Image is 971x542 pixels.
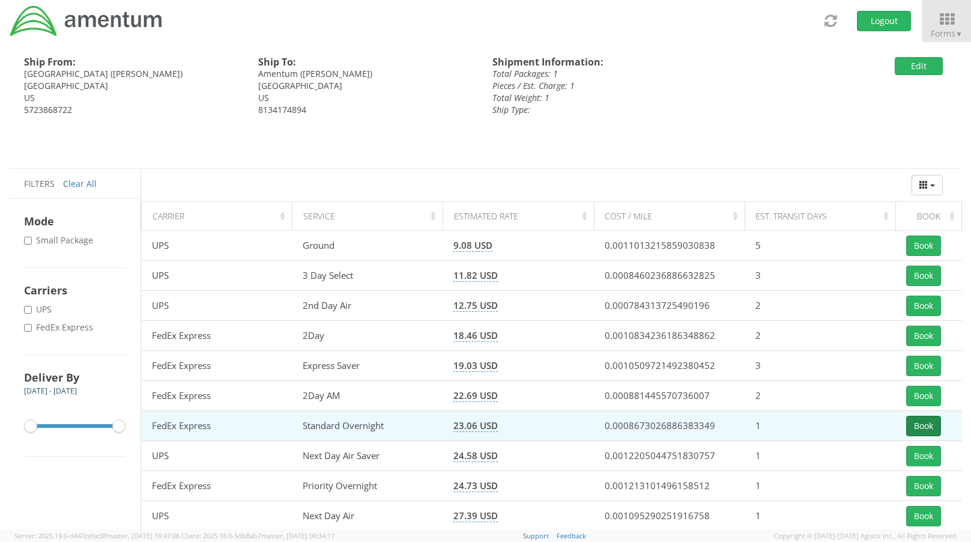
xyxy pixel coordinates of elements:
[906,236,941,256] button: Book
[453,389,498,402] span: 22.69 USD
[153,210,289,222] div: Carrier
[912,175,943,195] button: Columns
[906,446,941,466] button: Book
[142,411,292,441] td: FedEx Express
[258,92,474,104] div: US
[142,231,292,261] td: UPS
[931,28,963,39] span: Forms
[24,68,240,80] div: [GEOGRAPHIC_DATA] ([PERSON_NAME])
[907,210,958,222] div: Book
[755,210,892,222] div: Est. Transit Days
[142,501,292,531] td: UPS
[745,231,895,261] td: 5
[774,531,957,541] span: Copyright © [DATE]-[DATE] Agistix Inc., All Rights Reserved
[594,501,745,531] td: 0.001095290251916758
[142,321,292,351] td: FedEx Express
[9,4,164,38] img: dyn-intl-logo-049831509241104b2a82.png
[594,381,745,411] td: 0.000881445570736007
[292,471,443,501] td: Priority Overnight
[453,449,498,462] span: 24.58 USD
[745,291,895,321] td: 2
[142,381,292,411] td: FedEx Express
[906,356,941,376] button: Book
[906,266,941,286] button: Book
[24,386,77,396] span: [DATE] - [DATE]
[857,11,911,31] button: Logout
[181,531,334,540] span: Client: 2025.18.0-5db8ab7
[258,80,474,92] div: [GEOGRAPHIC_DATA]
[745,351,895,381] td: 3
[492,57,787,68] h4: Shipment Information:
[492,80,787,92] div: Pieces / Est. Charge: 1
[292,261,443,291] td: 3 Day Select
[453,359,498,372] span: 19.03 USD
[523,531,549,540] a: Support
[24,283,126,297] h4: Carriers
[258,68,474,80] div: Amentum ([PERSON_NAME])
[292,321,443,351] td: 2Day
[24,324,32,332] input: FedEx Express
[492,68,787,80] div: Total Packages: 1
[453,299,498,312] span: 12.75 USD
[106,531,180,540] span: master, [DATE] 10:47:06
[594,351,745,381] td: 0.0010509721492380452
[453,419,498,432] span: 23.06 USD
[14,531,180,540] span: Server: 2025.19.0-d447cefac8f
[745,411,895,441] td: 1
[594,441,745,471] td: 0.0012205044751830757
[24,178,55,189] span: Filters
[24,234,95,246] label: Small Package
[142,441,292,471] td: UPS
[955,29,963,39] span: ▼
[557,531,586,540] a: Feedback
[745,261,895,291] td: 3
[906,296,941,316] button: Book
[745,501,895,531] td: 1
[594,411,745,441] td: 0.0008673026886383349
[745,381,895,411] td: 2
[292,501,443,531] td: Next Day Air
[745,321,895,351] td: 2
[24,370,126,385] h4: Deliver By
[906,326,941,346] button: Book
[594,261,745,291] td: 0.0008460236886632825
[24,214,126,228] h4: Mode
[261,531,334,540] span: master, [DATE] 09:34:17
[454,210,590,222] div: Estimated Rate
[63,178,97,189] a: Clear All
[453,239,492,252] span: 9.08 USD
[24,306,32,314] input: UPS
[142,261,292,291] td: UPS
[24,104,240,116] div: 5723868722
[292,411,443,441] td: Standard Overnight
[906,506,941,526] button: Book
[594,291,745,321] td: 0.000784313725490196
[594,231,745,261] td: 0.0011013215859030838
[258,104,474,116] div: 8134174894
[453,480,498,492] span: 24.73 USD
[292,441,443,471] td: Next Day Air Saver
[24,80,240,92] div: [GEOGRAPHIC_DATA]
[453,329,498,342] span: 18.46 USD
[24,321,95,333] label: FedEx Express
[292,381,443,411] td: 2Day AM
[142,471,292,501] td: FedEx Express
[142,351,292,381] td: FedEx Express
[24,303,54,315] label: UPS
[745,441,895,471] td: 1
[258,57,474,68] h4: Ship To:
[906,476,941,496] button: Book
[492,104,787,116] div: Ship Type:
[594,321,745,351] td: 0.0010834236186348862
[292,291,443,321] td: 2nd Day Air
[453,510,498,522] span: 27.39 USD
[895,57,943,75] button: Edit
[24,237,32,245] input: Small Package
[292,231,443,261] td: Ground
[24,92,240,104] div: US
[906,416,941,436] button: Book
[605,210,741,222] div: Cost / Mile
[292,351,443,381] td: Express Saver
[594,471,745,501] td: 0.001213101496158512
